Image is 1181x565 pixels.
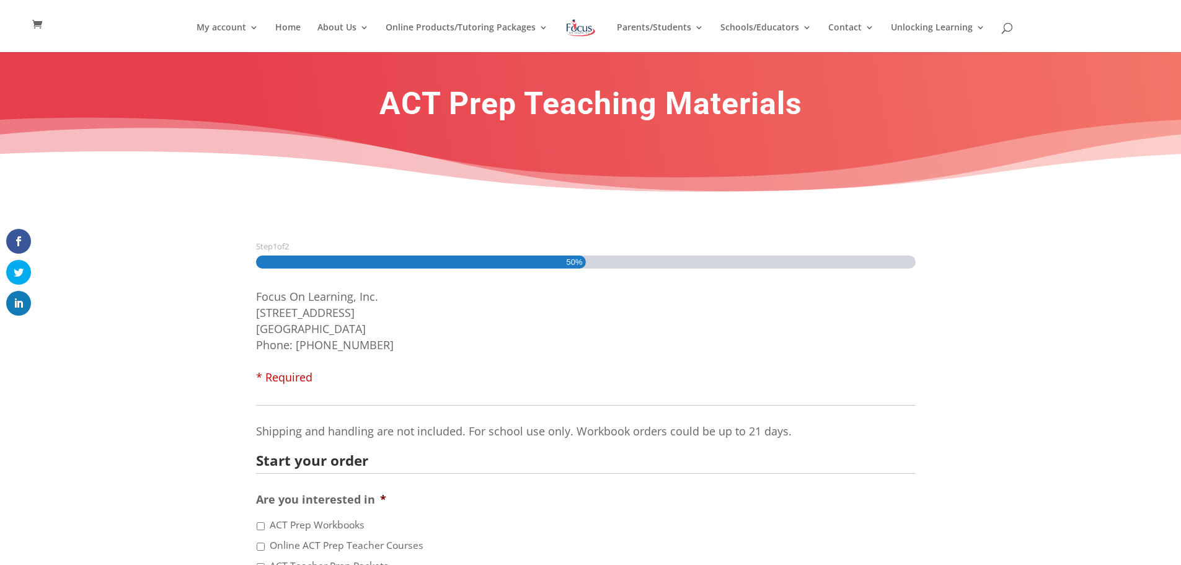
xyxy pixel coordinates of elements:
span: 50% [566,256,582,269]
a: Contact [828,23,874,52]
span: 1 [273,241,277,252]
a: Unlocking Learning [891,23,985,52]
img: Focus on Learning [565,17,597,39]
label: Are you interested in [256,492,386,507]
label: ACT Prep Workbooks [270,518,365,533]
span: 2 [285,241,289,252]
li: Focus On Learning, Inc. [STREET_ADDRESS] [GEOGRAPHIC_DATA] Phone: [PHONE_NUMBER] [256,288,926,385]
span: * Required [256,370,312,385]
h2: Start your order [256,454,906,468]
a: Schools/Educators [720,23,812,52]
label: Online ACT Prep Teacher Courses [270,538,423,553]
h3: Step of [256,242,926,251]
a: My account [197,23,259,52]
h1: ACT Prep Teaching Materials [256,91,926,122]
p: Shipping and handling are not included. For school use only. Workbook orders could be up to 21 days. [256,423,916,439]
a: Online Products/Tutoring Packages [386,23,548,52]
a: Home [275,23,301,52]
a: About Us [317,23,369,52]
a: Parents/Students [617,23,704,52]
